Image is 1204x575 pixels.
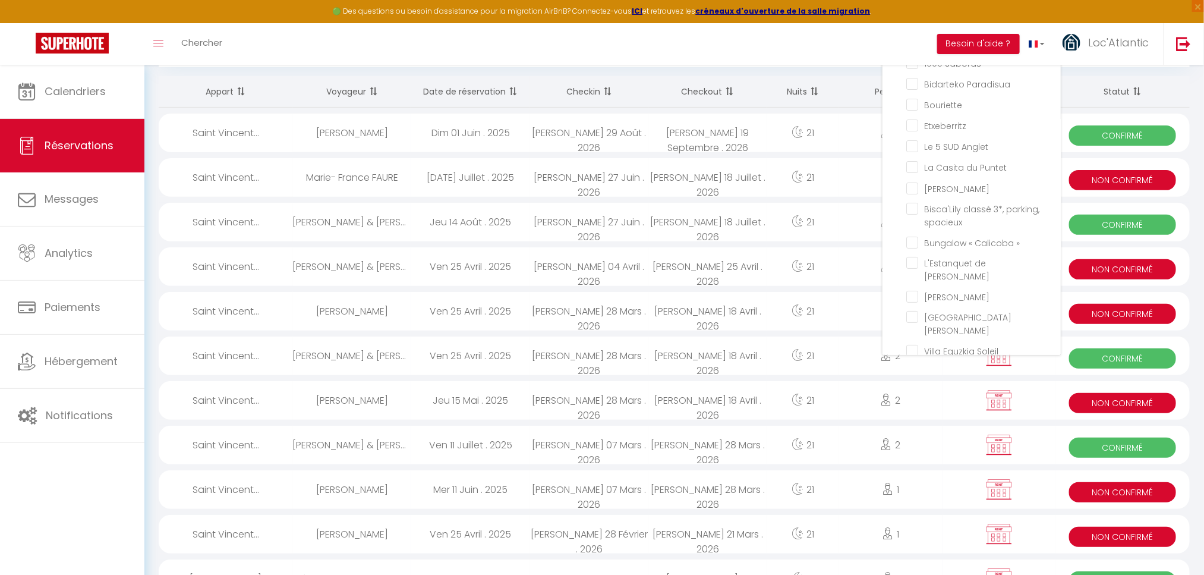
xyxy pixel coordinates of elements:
img: logout [1176,36,1191,51]
th: Sort by rentals [159,76,293,108]
th: Sort by checkout [648,76,767,108]
span: 1000 Sabords [924,58,981,70]
span: Paiements [45,300,100,315]
span: Réservations [45,138,114,153]
th: Sort by nights [767,76,839,108]
span: [GEOGRAPHIC_DATA][PERSON_NAME] [924,312,1011,337]
a: ... Loc'Atlantic [1054,23,1164,65]
span: Notifications [46,408,113,423]
img: ... [1063,34,1080,52]
button: Ouvrir le widget de chat LiveChat [10,5,45,40]
span: Calendriers [45,84,106,99]
a: Chercher [172,23,231,65]
span: Hébergement [45,354,118,369]
span: Bidarteko Paradisua [924,78,1010,90]
th: Sort by people [839,76,943,108]
img: Super Booking [36,33,109,54]
span: Messages [45,191,99,206]
span: Chercher [181,36,222,49]
th: Sort by checkin [530,76,649,108]
button: Besoin d'aide ? [937,34,1020,54]
span: L'Estanquet de [PERSON_NAME] [924,257,989,282]
span: Loc'Atlantic [1088,35,1149,50]
span: Bungalow « Calicoba » [924,237,1020,249]
span: [PERSON_NAME] [924,183,989,195]
th: Sort by guest [293,76,412,108]
a: créneaux d'ouverture de la salle migration [696,6,871,16]
span: [PERSON_NAME] [924,291,989,303]
span: Analytics [45,246,93,260]
span: Bouriette [924,99,962,111]
span: Bisca'Lily classé 3*, parking, spacieux [924,203,1039,228]
th: Sort by status [1055,76,1190,108]
a: ICI [632,6,643,16]
th: Sort by booking date [411,76,530,108]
